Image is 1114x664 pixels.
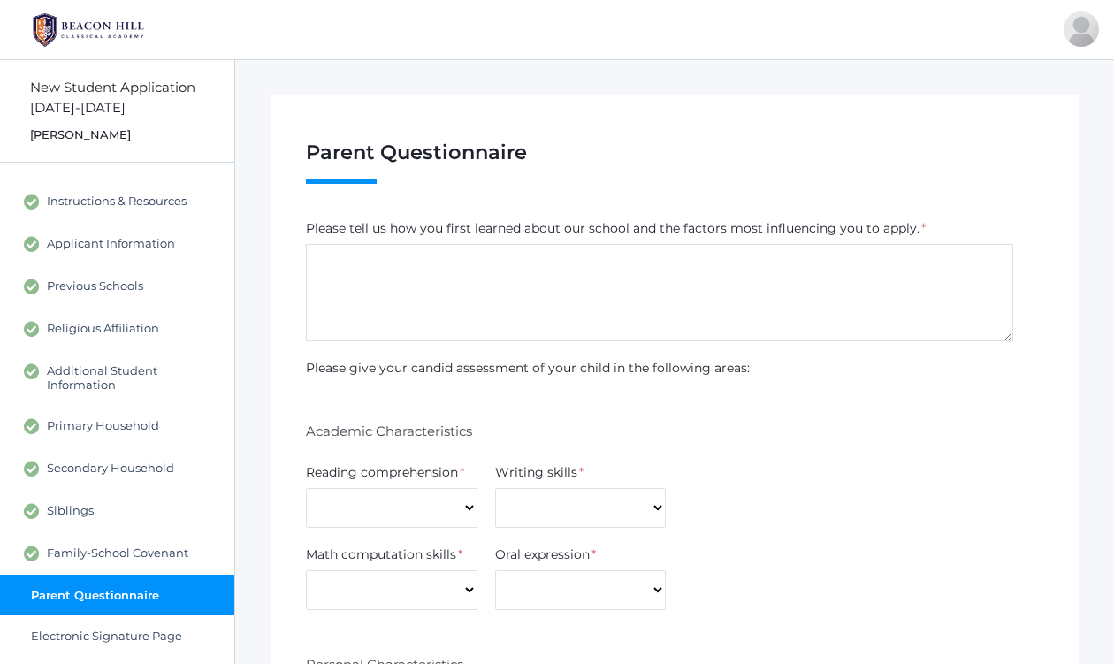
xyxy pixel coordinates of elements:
[306,219,919,238] label: Please tell us how you first learned about our school and the factors most influencing you to apply.
[306,423,472,439] h6: Academic Characteristics
[47,546,188,561] span: Family-School Covenant
[30,98,234,118] div: [DATE]-[DATE]
[30,78,234,98] div: New Student Application
[47,279,143,294] span: Previous Schools
[31,588,159,602] span: Parent Questionnaire
[47,461,174,477] span: Secondary Household
[306,359,1043,378] p: Please give your candid assessment of your child in the following areas:
[47,503,94,519] span: Siblings
[306,546,456,564] label: Math computation skills
[495,546,590,564] label: Oral expression
[306,463,458,482] label: Reading comprehension
[1064,11,1099,47] div: Heather Bernardi
[30,126,234,144] div: [PERSON_NAME]
[306,141,1043,184] h1: Parent Questionnaire
[47,363,217,392] span: Additional Student Information
[495,463,577,482] label: Writing skills
[47,418,159,434] span: Primary Household
[47,194,187,210] span: Instructions & Resources
[47,321,159,337] span: Religious Affiliation
[31,629,182,643] span: Electronic Signature Page
[47,236,175,252] span: Applicant Information
[22,8,155,52] img: 1_BHCALogos-05.png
